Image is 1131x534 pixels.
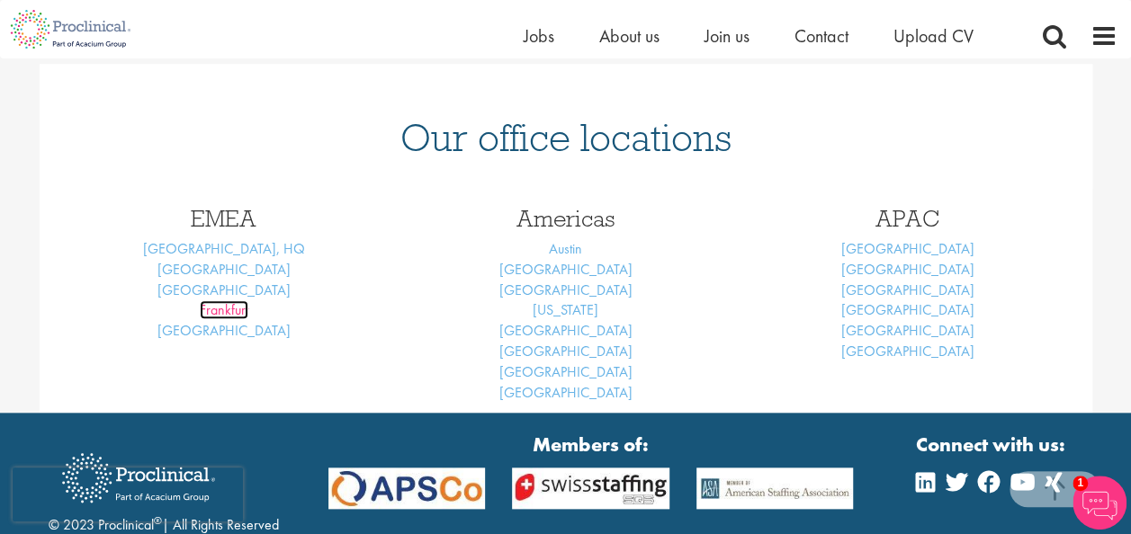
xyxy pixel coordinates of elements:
a: Join us [705,24,750,48]
img: APSCo [683,467,866,509]
a: [GEOGRAPHIC_DATA] [157,260,291,279]
a: Frankfurt [200,300,248,319]
a: Austin [549,239,582,258]
a: [US_STATE] [533,300,598,319]
span: 1 [1073,476,1088,491]
img: APSCo [498,467,682,509]
a: About us [599,24,660,48]
strong: Members of: [328,431,854,458]
a: [GEOGRAPHIC_DATA] [841,280,974,299]
sup: ® [154,513,162,528]
a: [GEOGRAPHIC_DATA] [499,280,633,299]
iframe: reCAPTCHA [13,467,243,521]
a: [GEOGRAPHIC_DATA] [841,239,974,258]
img: Chatbot [1073,476,1127,530]
a: [GEOGRAPHIC_DATA] [499,362,633,381]
a: [GEOGRAPHIC_DATA] [499,321,633,340]
a: Upload CV [893,24,974,48]
h1: Our office locations [67,118,1065,157]
a: [GEOGRAPHIC_DATA] [841,260,974,279]
a: [GEOGRAPHIC_DATA] [499,383,633,402]
h3: Americas [408,207,723,230]
a: Contact [794,24,848,48]
a: [GEOGRAPHIC_DATA] [841,321,974,340]
a: [GEOGRAPHIC_DATA] [157,280,291,299]
a: Jobs [524,24,554,48]
img: Proclinical Recruitment [49,441,229,515]
a: [GEOGRAPHIC_DATA] [841,342,974,360]
a: [GEOGRAPHIC_DATA], HQ [143,239,305,258]
h3: APAC [750,207,1065,230]
a: [GEOGRAPHIC_DATA] [157,321,291,340]
a: [GEOGRAPHIC_DATA] [499,342,633,360]
a: [GEOGRAPHIC_DATA] [841,300,974,319]
a: [GEOGRAPHIC_DATA] [499,260,633,279]
img: APSCo [315,467,498,509]
strong: Connect with us: [916,431,1069,458]
h3: EMEA [67,207,381,230]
